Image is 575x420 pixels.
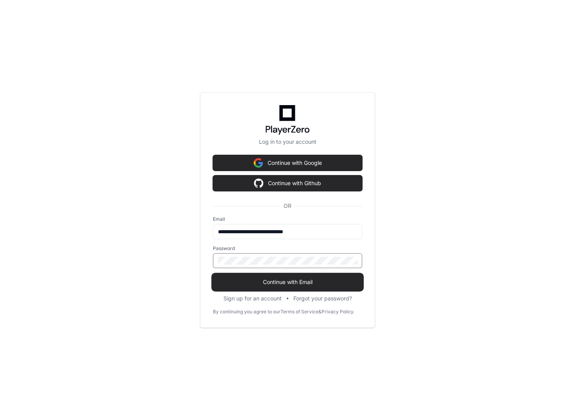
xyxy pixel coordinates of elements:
[213,216,362,222] label: Email
[213,155,362,171] button: Continue with Google
[213,138,362,146] p: Log in to your account
[280,202,295,210] span: OR
[293,295,352,302] button: Forgot your password?
[254,175,263,191] img: Sign in with google
[254,155,263,171] img: Sign in with google
[318,309,321,315] div: &
[213,278,362,286] span: Continue with Email
[223,295,282,302] button: Sign up for an account
[213,245,362,252] label: Password
[321,309,354,315] a: Privacy Policy.
[213,309,280,315] div: By continuing you agree to our
[280,309,318,315] a: Terms of Service
[213,274,362,290] button: Continue with Email
[213,175,362,191] button: Continue with Github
